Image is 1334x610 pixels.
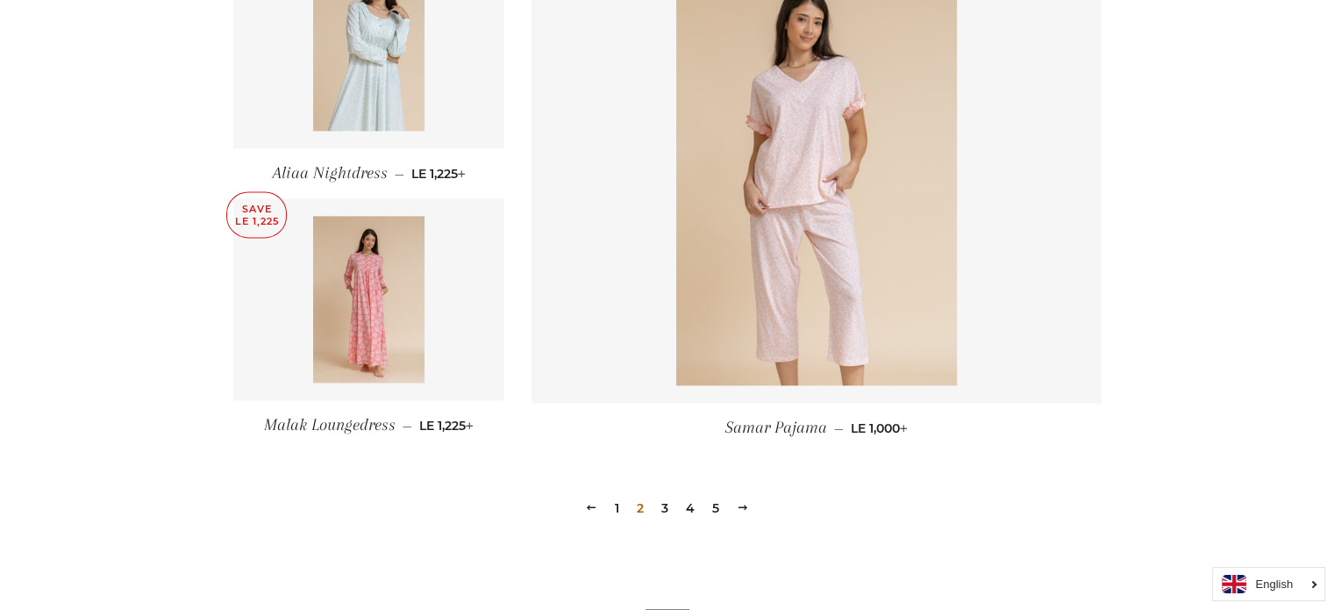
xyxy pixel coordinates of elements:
span: — [834,420,844,436]
span: LE 1,225 [410,166,465,182]
span: 2 [630,495,651,521]
a: 4 [679,495,702,521]
a: Aliaa Nightdress — LE 1,225 [233,148,505,198]
p: Save LE 1,225 [227,192,286,237]
span: LE 1,000 [851,420,908,436]
span: Malak Loungedress [264,415,396,434]
a: 1 [608,495,626,521]
i: English [1255,578,1293,590]
span: — [394,166,403,182]
a: Malak Loungedress — LE 1,225 [233,400,505,450]
span: Samar Pajama [725,418,827,437]
a: 3 [654,495,675,521]
span: LE 1,225 [419,418,474,434]
a: English [1222,575,1316,593]
a: Samar Pajama — LE 1,000 [531,403,1102,453]
span: — [403,418,412,434]
span: Aliaa Nightdress [272,163,387,183]
a: 5 [705,495,726,521]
